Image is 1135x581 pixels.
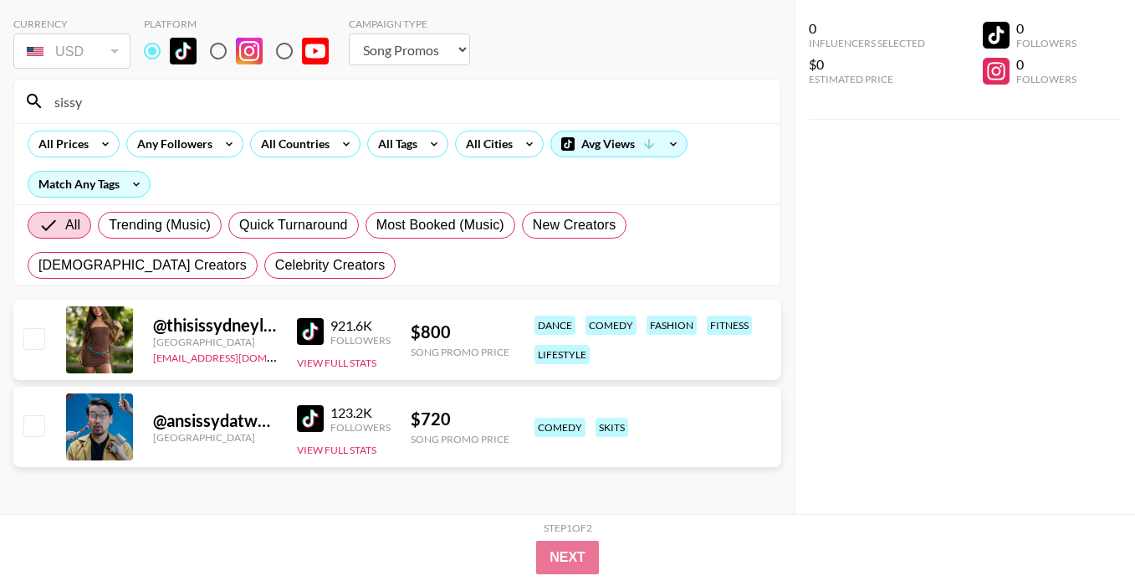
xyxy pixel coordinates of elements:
div: fitness [707,316,752,335]
div: All Prices [28,131,92,157]
div: Step 1 of 2 [544,522,592,534]
iframe: Drift Widget Chat Controller [1051,497,1115,561]
div: comedy [585,316,637,335]
a: [EMAIL_ADDRESS][DOMAIN_NAME] [153,348,321,364]
div: fashion [647,316,697,335]
div: USD [17,37,127,66]
span: Quick Turnaround [239,215,348,235]
div: $ 800 [411,321,509,342]
div: 921.6K [330,317,391,334]
span: [DEMOGRAPHIC_DATA] Creators [38,255,247,275]
button: View Full Stats [297,444,376,456]
button: Next [536,541,599,574]
div: @ thisissydneylint [153,315,277,336]
div: [GEOGRAPHIC_DATA] [153,336,277,348]
div: 123.2K [330,404,391,421]
div: All Tags [368,131,421,157]
div: lifestyle [534,345,590,364]
div: Campaign Type [349,18,470,30]
img: YouTube [302,38,329,64]
div: @ ansissydatwalk [153,410,277,431]
div: $0 [809,56,925,73]
div: $ 720 [411,409,509,429]
div: All Cities [456,131,516,157]
span: Celebrity Creators [275,255,386,275]
div: comedy [534,418,585,437]
div: Song Promo Price [411,346,509,358]
div: Followers [1016,37,1076,49]
span: All [65,215,80,235]
div: All Countries [251,131,333,157]
div: dance [534,316,575,335]
div: Currency [13,18,130,30]
span: New Creators [533,215,616,235]
div: Currency is locked to USD [13,30,130,72]
div: Song Promo Price [411,433,509,445]
div: Match Any Tags [28,172,150,197]
div: Platform [144,18,342,30]
div: 0 [1016,56,1076,73]
div: 0 [809,20,925,37]
span: Most Booked (Music) [376,215,504,235]
span: Trending (Music) [109,215,211,235]
div: Influencers Selected [809,37,925,49]
div: Avg Views [551,131,687,157]
img: TikTok [297,405,324,432]
img: TikTok [170,38,197,64]
div: [GEOGRAPHIC_DATA] [153,431,277,444]
button: View Full Stats [297,357,376,369]
img: TikTok [297,318,324,345]
div: 0 [1016,20,1076,37]
input: Search by User Name [44,88,770,115]
div: Followers [330,421,391,434]
div: Followers [330,334,391,347]
div: skits [596,418,628,437]
img: Instagram [236,38,263,64]
div: Estimated Price [809,73,925,85]
div: Any Followers [127,131,216,157]
div: Followers [1016,73,1076,85]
